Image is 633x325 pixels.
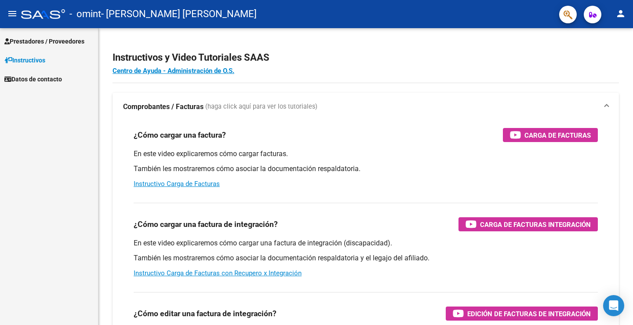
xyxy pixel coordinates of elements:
[134,180,220,188] a: Instructivo Carga de Facturas
[503,128,598,142] button: Carga de Facturas
[134,238,598,248] p: En este video explicaremos cómo cargar una factura de integración (discapacidad).
[113,93,619,121] mat-expansion-panel-header: Comprobantes / Facturas (haga click aquí para ver los tutoriales)
[524,130,591,141] span: Carga de Facturas
[458,217,598,231] button: Carga de Facturas Integración
[134,269,302,277] a: Instructivo Carga de Facturas con Recupero x Integración
[4,74,62,84] span: Datos de contacto
[7,8,18,19] mat-icon: menu
[446,307,598,321] button: Edición de Facturas de integración
[205,102,317,112] span: (haga click aquí para ver los tutoriales)
[134,253,598,263] p: También les mostraremos cómo asociar la documentación respaldatoria y el legajo del afiliado.
[134,218,278,230] h3: ¿Cómo cargar una factura de integración?
[603,295,624,316] div: Open Intercom Messenger
[134,149,598,159] p: En este video explicaremos cómo cargar facturas.
[467,308,591,319] span: Edición de Facturas de integración
[101,4,257,24] span: - [PERSON_NAME] [PERSON_NAME]
[4,55,45,65] span: Instructivos
[69,4,101,24] span: - omint
[4,37,84,46] span: Prestadores / Proveedores
[134,164,598,174] p: También les mostraremos cómo asociar la documentación respaldatoria.
[615,8,626,19] mat-icon: person
[134,307,276,320] h3: ¿Cómo editar una factura de integración?
[113,67,234,75] a: Centro de Ayuda - Administración de O.S.
[480,219,591,230] span: Carga de Facturas Integración
[113,49,619,66] h2: Instructivos y Video Tutoriales SAAS
[134,129,226,141] h3: ¿Cómo cargar una factura?
[123,102,204,112] strong: Comprobantes / Facturas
